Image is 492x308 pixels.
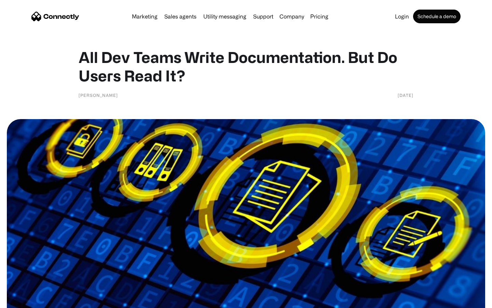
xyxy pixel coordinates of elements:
[250,14,276,19] a: Support
[79,48,413,85] h1: All Dev Teams Write Documentation. But Do Users Read It?
[413,10,461,23] a: Schedule a demo
[162,14,199,19] a: Sales agents
[129,14,160,19] a: Marketing
[14,296,41,306] ul: Language list
[392,14,412,19] a: Login
[79,92,118,99] div: [PERSON_NAME]
[398,92,413,99] div: [DATE]
[7,296,41,306] aside: Language selected: English
[307,14,331,19] a: Pricing
[279,12,304,21] div: Company
[201,14,249,19] a: Utility messaging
